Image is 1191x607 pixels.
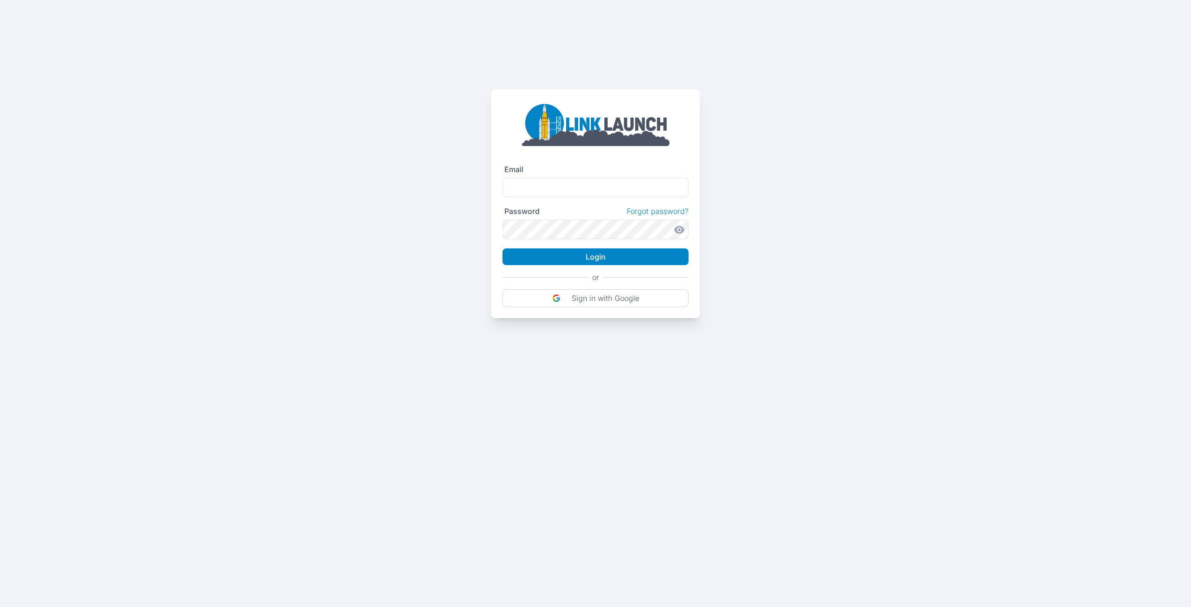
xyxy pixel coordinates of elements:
button: Login [502,248,689,265]
a: Forgot password? [627,207,689,216]
img: linklaunch_big.2e5cdd30.png [521,100,670,146]
label: Password [504,207,540,216]
img: DIz4rYaBO0VM93JpwbwaJtqNfEsbwZFgEL50VtgcJLBV6wK9aKtfd+cEkvuBfcC37k9h8VGR+csPdltgAAAABJRU5ErkJggg== [552,294,561,302]
label: Email [504,165,523,174]
p: or [592,273,599,282]
p: Sign in with Google [572,293,639,303]
button: Sign in with Google [502,289,689,307]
